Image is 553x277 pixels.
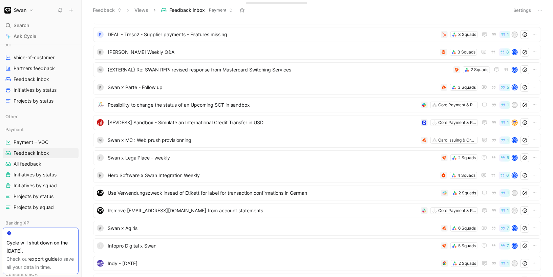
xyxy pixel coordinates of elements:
a: Projects by status [3,191,79,201]
button: 1 [499,31,510,38]
div: d [512,50,517,55]
span: 7 [507,226,509,230]
a: logo[SEVDESK] Sandbox - Simulate an International Credit Transfer in USDCore Payment & Regulatory... [93,115,541,130]
div: B [97,49,104,56]
a: LSwan x LegalPlace - weekly2 Squads5d [93,150,541,165]
span: Partners feedback [14,65,55,72]
button: 1 [499,260,510,267]
a: Feedback inbox [3,74,79,84]
span: Initiatives by status [14,87,57,93]
span: Swan x MC : Web prush provisionning [108,136,418,144]
span: Payment [209,7,226,14]
span: 1 [507,209,509,213]
span: Payment – VOC [14,139,48,146]
span: {EXTERNAL} Re: SWAN RFP: revised response from Mastercard Switching Services [108,66,451,74]
div: d [512,85,517,90]
div: d [512,138,517,143]
div: d [512,243,517,248]
span: Feedback inbox [14,150,49,156]
div: 3 Squads [458,84,476,91]
div: P [97,31,104,38]
span: Search [14,21,29,29]
a: PSwan x Parte - Follow up3 Squads5d [93,80,541,95]
div: V [512,32,517,37]
button: Feedback [90,5,125,15]
a: ASwan x Agiris6 Squads7d [93,221,541,236]
a: Voice-of-customer [3,52,79,63]
span: Swan x Agiris [108,224,438,232]
div: J [512,191,517,195]
div: d [512,67,517,72]
button: Views [131,5,151,15]
div: d [512,226,517,231]
a: MSwan x MC : Web prush provisionningCard Issuing & Credit1d [93,133,541,148]
span: Other [5,113,18,120]
div: Payment [3,124,79,134]
a: Feedback inbox [3,148,79,158]
div: Core Payment & Regulatory [438,119,476,126]
a: Projects by squad [3,202,79,212]
div: Other [3,111,79,122]
button: Feedback inboxPayment [158,5,236,15]
span: Possibility to change the status of an Upcoming SCT in sandbox [108,101,418,109]
button: 1 [499,101,510,109]
button: 7 [499,225,510,232]
div: Banking XP [3,218,79,228]
button: 7 [499,242,510,250]
span: Projects by status [14,98,54,104]
div: Cycle will shut down on the [DATE]. [6,239,75,255]
span: [PERSON_NAME] Weekly Q&A [108,48,438,56]
span: 1 [507,103,509,107]
a: HHero Software x Swan Integration Weekly4 Squads6d [93,168,541,183]
div: Card Issuing & Credit [438,137,476,144]
span: [SEVDESK] Sandbox - Simulate an International Credit Transfer in USD [108,119,418,127]
img: logo [97,260,104,267]
span: Remove [EMAIL_ADDRESS][DOMAIN_NAME] from account statements [108,207,418,215]
a: Partners feedback [3,63,79,73]
div: M [512,261,517,266]
div: AllVoice-of-customerPartners feedbackFeedback inboxInitiatives by statusProjects by status [3,40,79,106]
div: Search [3,20,79,30]
span: 1 [507,261,509,265]
button: SwanSwan [3,5,35,15]
span: 5 [507,85,509,89]
span: Projects by squad [14,204,54,211]
span: 8 [506,50,509,54]
span: Initiatives by squad [14,182,57,189]
span: Indy - [DATE] [108,259,439,268]
div: 2 Squads [471,66,488,73]
span: Voice-of-customer [14,54,55,61]
span: 1 [507,138,509,142]
span: Projects by status [14,193,54,200]
span: Infopro Digital x Swan [108,242,438,250]
div: Banking XP [3,218,79,230]
a: logoIndy - [DATE]2 Squads1M [93,256,541,271]
button: 8 [499,48,510,56]
div: M [97,137,104,144]
span: Swan x Parte - Follow up [108,83,438,91]
div: P [97,84,104,91]
div: I [97,242,104,249]
span: Feedback inbox [14,76,49,83]
h1: Swan [14,7,26,13]
img: Swan [4,7,11,14]
span: Initiatives by status [14,171,57,178]
div: Other [3,111,79,124]
div: H [97,172,104,179]
div: 2 Squads [458,154,476,161]
img: logo [97,102,104,108]
a: All feedback [3,159,79,169]
div: All [3,40,79,50]
a: Initiatives by status [3,85,79,95]
button: 5 [499,84,510,91]
a: PDEAL - Treso2 - Supplier payments - Features missing3 Squads1V [93,27,541,42]
a: IInfopro Digital x Swan5 Squads7d [93,238,541,253]
div: Core Payment & Regulatory [438,207,476,214]
a: Ask Cycle [3,31,79,41]
div: 2 Squads [459,260,476,267]
button: 5 [499,154,510,162]
div: 3 Squads [458,31,476,38]
span: 6 [506,173,509,177]
a: M{EXTERNAL} Re: SWAN RFP: revised response from Mastercard Switching Services2 Squadsd [93,62,541,77]
a: logoRemove [EMAIL_ADDRESS][DOMAIN_NAME] from account statementsCore Payment & Regulatory1J [93,203,541,218]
